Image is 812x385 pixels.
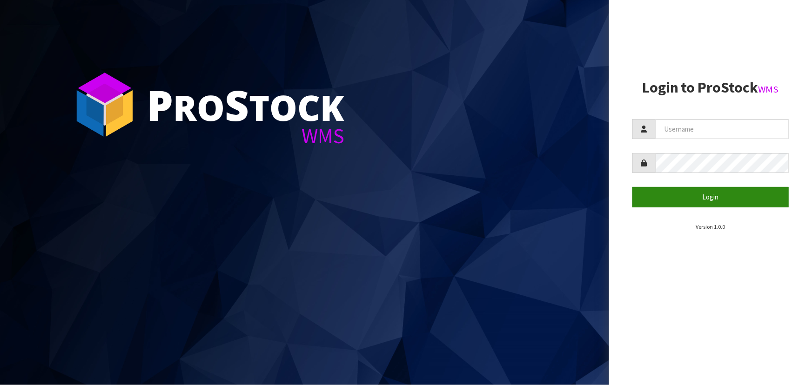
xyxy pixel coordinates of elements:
img: ProStock Cube [70,70,140,139]
button: Login [632,187,789,207]
span: P [147,76,173,133]
small: Version 1.0.0 [696,223,725,230]
div: ro tock [147,84,344,126]
input: Username [656,119,789,139]
div: WMS [147,126,344,146]
small: WMS [758,83,779,95]
span: S [225,76,249,133]
h2: Login to ProStock [632,80,789,96]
